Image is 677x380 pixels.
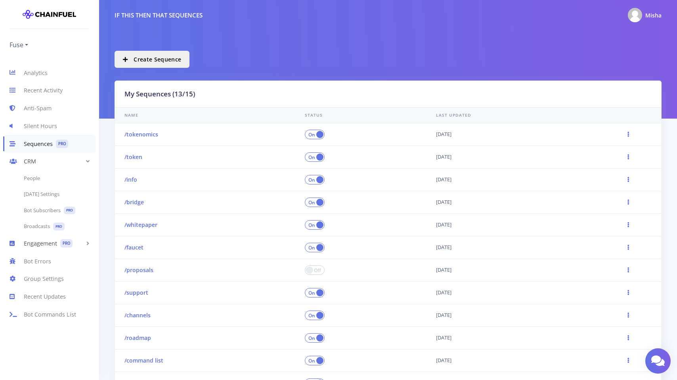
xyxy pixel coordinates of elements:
[622,6,662,24] a: @mishadub95 Photo Misha
[426,191,596,214] td: [DATE]
[124,266,153,274] a: /proposals
[426,282,596,304] td: [DATE]
[124,244,143,251] a: /faucet
[295,107,426,123] th: Status
[426,169,596,191] td: [DATE]
[426,123,596,146] td: [DATE]
[124,334,151,342] a: /roadmap
[134,56,181,63] span: Create Sequence
[124,357,163,364] a: /command list
[53,223,65,230] span: PRO
[124,198,144,206] a: /bridge
[124,89,652,99] h3: My Sequences (13/15)
[124,289,148,296] a: /support
[3,135,96,153] a: SequencesPRO
[124,153,142,161] a: /token
[56,140,68,148] span: PRO
[23,6,76,22] img: chainfuel-logo
[426,107,596,123] th: Last Updated
[426,236,596,259] td: [DATE]
[124,221,157,228] a: /whitepaper
[115,11,203,20] div: If This Then That Sequences
[124,131,158,138] a: /tokenomics
[115,107,295,123] th: Name
[645,12,662,19] span: Misha
[426,146,596,169] td: [DATE]
[64,207,75,215] span: PRO
[124,176,137,183] a: /info
[628,8,642,22] img: @mishadub95 Photo
[426,304,596,327] td: [DATE]
[426,214,596,236] td: [DATE]
[115,51,189,68] button: Create Sequence
[426,349,596,372] td: [DATE]
[426,327,596,349] td: [DATE]
[60,239,73,248] span: PRO
[426,259,596,282] td: [DATE]
[124,311,151,319] a: /channels
[10,38,28,51] a: Fuse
